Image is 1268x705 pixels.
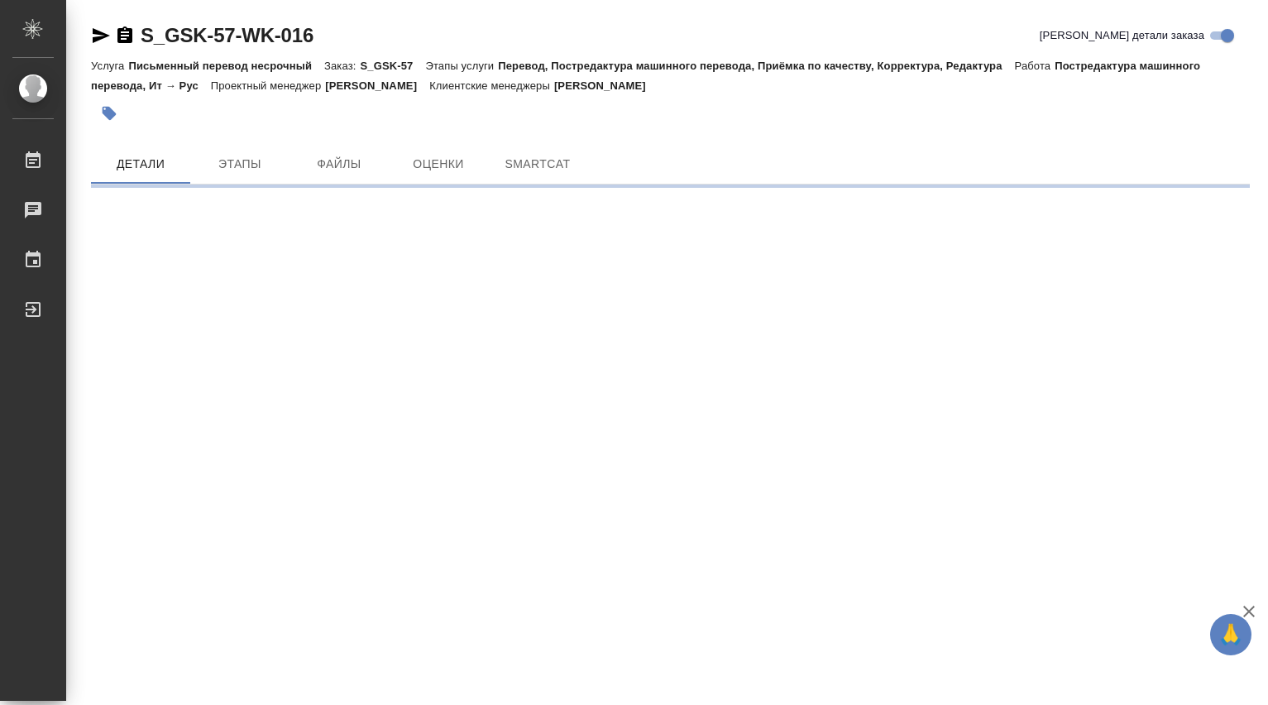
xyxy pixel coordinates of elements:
button: Скопировать ссылку для ЯМессенджера [91,26,111,46]
span: [PERSON_NAME] детали заказа [1040,27,1204,44]
span: Этапы [200,154,280,175]
p: S_GSK-57 [360,60,425,72]
span: Оценки [399,154,478,175]
button: Добавить тэг [91,95,127,132]
p: Проектный менеджер [211,79,325,92]
p: Услуга [91,60,128,72]
p: Перевод, Постредактура машинного перевода, Приёмка по качеству, Корректура, Редактура [498,60,1014,72]
span: Детали [101,154,180,175]
p: Работа [1015,60,1055,72]
p: Письменный перевод несрочный [128,60,324,72]
span: Файлы [299,154,379,175]
button: 🙏 [1210,614,1251,655]
p: Клиентские менеджеры [429,79,554,92]
p: [PERSON_NAME] [554,79,658,92]
p: Этапы услуги [425,60,498,72]
p: [PERSON_NAME] [325,79,429,92]
span: SmartCat [498,154,577,175]
p: Заказ: [324,60,360,72]
button: Скопировать ссылку [115,26,135,46]
a: S_GSK-57-WK-016 [141,24,313,46]
span: 🙏 [1217,617,1245,652]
